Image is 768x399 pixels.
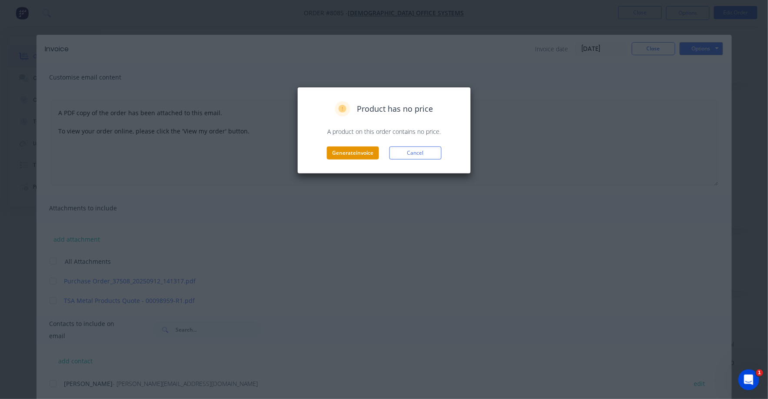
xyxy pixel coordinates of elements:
p: A product on this order contains no price. [306,127,462,136]
button: Cancel [389,146,442,160]
span: 1 [756,369,763,376]
button: Generateinvoice [327,146,379,160]
span: Product has no price [357,103,433,115]
iframe: Intercom live chat [738,369,759,390]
